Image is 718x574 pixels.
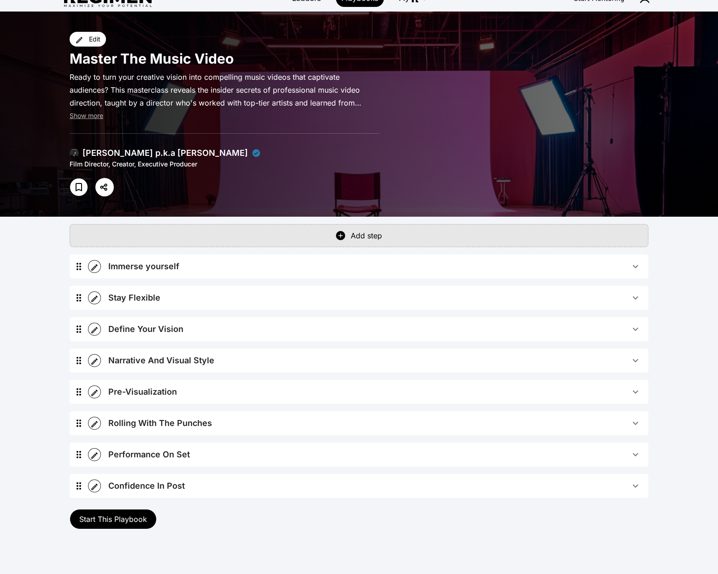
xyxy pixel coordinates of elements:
[70,509,157,529] button: Start This Playbook
[101,443,648,467] button: Performance On Set
[101,286,648,310] button: Stay Flexible
[101,349,648,373] button: Narrative And Visual Style
[70,224,648,247] button: Add step
[70,349,648,373] div: Narrative And Visual Style
[351,230,382,241] div: Add step
[101,411,648,435] button: Rolling With The Punches
[70,286,648,310] div: Stay Flexible
[70,111,103,120] button: Show more
[70,178,88,196] button: Save
[108,385,177,398] div: Pre-Visualization
[70,317,648,341] div: Define Your Vision
[108,323,183,336] div: Define Your Vision
[70,50,234,67] span: Master The Music Video
[70,254,648,278] div: Immerse yourself
[70,148,79,158] img: avatar of Julien Christian Lutz p.k.a Director X
[70,32,106,47] button: Edit
[70,411,648,435] div: Rolling With The Punches
[70,71,379,109] p: Ready to turn your creative vision into compelling music videos that captivate audiences? This ma...
[70,380,648,404] div: Pre-Visualization
[101,474,648,498] button: Confidence In Post
[70,443,648,467] div: Performance On Set
[108,354,214,367] div: Narrative And Visual Style
[108,417,212,430] div: Rolling With The Punches
[101,317,648,341] button: Define Your Vision
[108,291,160,304] div: Stay Flexible
[101,254,648,278] button: Immerse yourself
[108,448,190,461] div: Performance On Set
[101,380,648,404] button: Pre-Visualization
[108,479,185,492] div: Confidence In Post
[82,147,248,160] div: [PERSON_NAME] p.k.a [PERSON_NAME]
[252,148,261,158] div: Verified partner - Julien Christian Lutz p.k.a Director X
[70,160,379,169] div: Film Director, Creator, Executive Producer
[79,515,147,524] span: Start This Playbook
[89,35,100,44] div: Edit
[108,260,179,273] div: Immerse yourself
[70,474,648,498] div: Confidence In Post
